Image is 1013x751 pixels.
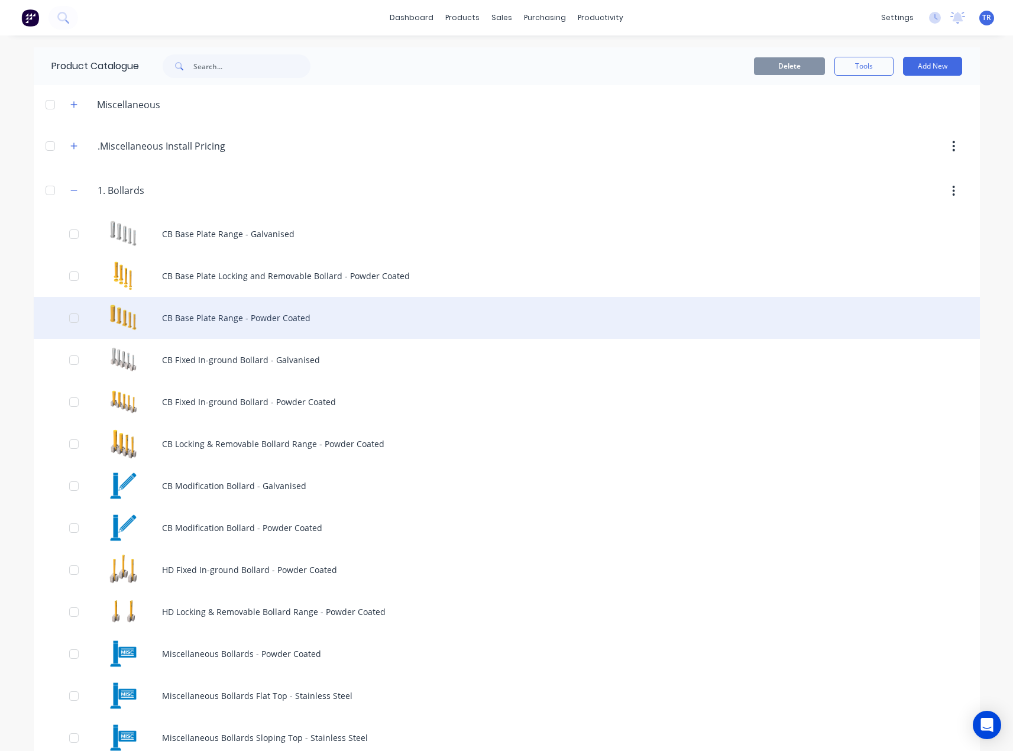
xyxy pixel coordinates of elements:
div: CB Base Plate Locking and Removable Bollard - Powder CoatedCB Base Plate Locking and Removable Bo... [34,255,980,297]
a: dashboard [384,9,439,27]
div: CB Fixed In-ground Bollard - GalvanisedCB Fixed In-ground Bollard - Galvanised [34,339,980,381]
span: TR [982,12,991,23]
div: CB Modification Bollard - Galvanised CB Modification Bollard - Galvanised [34,465,980,507]
div: CB Modification Bollard - Powder CoatedCB Modification Bollard - Powder Coated [34,507,980,549]
div: settings [875,9,920,27]
div: CB Base Plate Range - Powder CoatedCB Base Plate Range - Powder Coated [34,297,980,339]
input: Enter category name [98,139,238,153]
input: Enter category name [98,183,238,198]
div: Miscellaneous [88,98,170,112]
div: CB Fixed In-ground Bollard - Powder CoatedCB Fixed In-ground Bollard - Powder Coated [34,381,980,423]
button: Delete [754,57,825,75]
div: products [439,9,486,27]
button: Add New [903,57,962,76]
img: Factory [21,9,39,27]
div: Open Intercom Messenger [973,711,1001,739]
div: CB Locking & Removable Bollard Range - Powder CoatedCB Locking & Removable Bollard Range - Powder... [34,423,980,465]
input: Search... [193,54,310,78]
button: Tools [834,57,894,76]
div: HD Fixed In-ground Bollard - Powder CoatedHD Fixed In-ground Bollard - Powder Coated [34,549,980,591]
div: CB Base Plate Range - GalvanisedCB Base Plate Range - Galvanised [34,213,980,255]
div: Product Catalogue [34,47,139,85]
div: productivity [572,9,629,27]
div: purchasing [518,9,572,27]
div: Miscellaneous Bollards Flat Top - Stainless SteelMiscellaneous Bollards Flat Top - Stainless Steel [34,675,980,717]
div: Miscellaneous Bollards - Powder CoatedMiscellaneous Bollards - Powder Coated [34,633,980,675]
div: sales [486,9,518,27]
div: HD Locking & Removable Bollard Range - Powder CoatedHD Locking & Removable Bollard Range - Powder... [34,591,980,633]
